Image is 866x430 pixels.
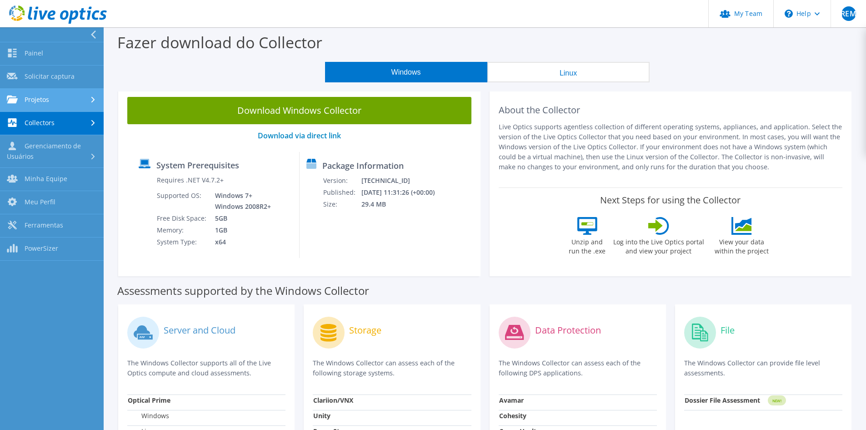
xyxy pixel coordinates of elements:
label: Storage [349,326,381,335]
label: Data Protection [535,326,601,335]
td: Size: [323,198,361,210]
p: The Windows Collector can assess each of the following DPS applications. [499,358,657,378]
label: File [721,326,735,335]
tspan: NEW! [772,398,781,403]
label: System Prerequisites [156,161,239,170]
td: 1GB [208,224,273,236]
p: The Windows Collector can assess each of the following storage systems. [313,358,471,378]
strong: Clariion/VNX [313,396,353,405]
label: Requires .NET V4.7.2+ [157,176,224,185]
a: Download via direct link [258,131,341,141]
p: Live Optics supports agentless collection of different operating systems, appliances, and applica... [499,122,843,172]
span: REM [841,6,856,21]
label: View your data within the project [709,235,775,256]
p: The Windows Collector supports all of the Live Optics compute and cloud assessments. [127,358,285,378]
td: Supported OS: [156,190,208,212]
td: Free Disk Space: [156,212,208,224]
td: [TECHNICAL_ID] [361,175,446,187]
td: 5GB [208,212,273,224]
p: The Windows Collector can provide file level assessments. [684,358,842,378]
a: Download Windows Collector [127,97,471,124]
td: System Type: [156,236,208,248]
strong: Cohesity [499,411,526,420]
label: Server and Cloud [164,326,235,335]
button: Windows [325,62,487,82]
strong: Optical Prime [128,396,170,405]
label: Next Steps for using the Collector [600,195,741,206]
td: [DATE] 11:31:26 (+00:00) [361,187,446,198]
button: Linux [487,62,650,82]
td: Published: [323,187,361,198]
h2: About the Collector [499,105,843,116]
td: 29.4 MB [361,198,446,210]
label: Log into the Live Optics portal and view your project [613,235,705,256]
td: Version: [323,175,361,187]
label: Assessments supported by the Windows Collector [117,286,369,295]
strong: Dossier File Assessment [685,396,760,405]
td: Memory: [156,224,208,236]
label: Fazer download do Collector [117,32,322,53]
td: Windows 7+ Windows 2008R2+ [208,190,273,212]
label: Windows [128,411,169,420]
strong: Avamar [499,396,524,405]
label: Package Information [322,161,404,170]
svg: \n [785,10,793,18]
td: x64 [208,236,273,248]
strong: Unity [313,411,330,420]
label: Unzip and run the .exe [566,235,608,256]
